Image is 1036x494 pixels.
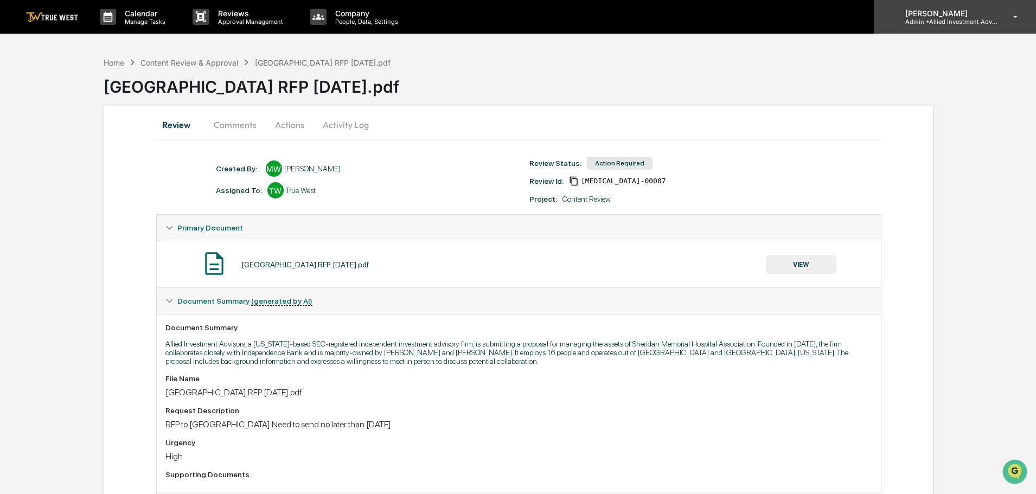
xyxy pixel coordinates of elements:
[96,147,118,156] span: [DATE]
[11,23,197,40] p: How can we help?
[562,195,611,203] div: Content Review
[165,323,872,332] div: Document Summary
[34,177,88,185] span: [PERSON_NAME]
[22,222,70,233] span: Preclearance
[90,177,94,185] span: •
[11,120,73,129] div: Past conversations
[140,58,238,67] div: Content Review & Approval
[22,242,68,253] span: Data Lookup
[266,161,282,177] div: MW
[108,269,131,277] span: Pylon
[284,164,341,173] div: [PERSON_NAME]
[265,112,314,138] button: Actions
[104,68,1036,97] div: [GEOGRAPHIC_DATA] RFP [DATE].pdf
[529,195,557,203] div: Project:
[7,238,73,258] a: 🔎Data Lookup
[209,18,289,25] p: Approval Management
[11,166,28,184] img: Tammy Steffen
[76,268,131,277] a: Powered byPylon
[209,9,289,18] p: Reviews
[327,9,404,18] p: Company
[168,118,197,131] button: See all
[11,223,20,232] div: 🖐️
[11,137,28,155] img: Tammy Steffen
[267,182,284,198] div: TW
[766,255,836,274] button: VIEW
[96,177,118,185] span: [DATE]
[165,438,872,447] div: Urgency
[116,18,171,25] p: Manage Tasks
[156,112,205,138] button: Review
[165,406,872,415] div: Request Description
[216,164,260,173] div: Created By: ‎ ‎
[11,243,20,252] div: 🔎
[165,374,872,383] div: File Name
[529,177,564,185] div: Review Id:
[165,419,872,429] div: RFP to [GEOGRAPHIC_DATA] Need to send no later than [DATE]
[529,159,581,168] div: Review Status:
[11,83,30,102] img: 1746055101610-c473b297-6a78-478c-a979-82029cc54cd1
[897,9,997,18] p: [PERSON_NAME]
[156,112,881,138] div: secondary tabs example
[49,94,149,102] div: We're available if you need us!
[286,186,316,195] div: True West
[581,177,666,185] span: d7a8e855-db3a-4f33-93ff-83c2bc9967a4
[314,112,378,138] button: Activity Log
[177,297,312,305] span: Document Summary
[165,387,872,397] div: [GEOGRAPHIC_DATA] RFP [DATE].pdf
[157,215,881,241] div: Primary Document
[1001,458,1031,487] iframe: Open customer support
[587,157,653,170] div: Action Required
[327,18,404,25] p: People, Data, Settings
[165,339,872,365] p: Allied Investment Advisors, a [US_STATE]-based SEC-registered independent investment advisory fir...
[116,9,171,18] p: Calendar
[255,58,391,67] div: [GEOGRAPHIC_DATA] RFP [DATE].pdf
[165,451,872,461] div: High
[74,217,139,237] a: 🗄️Attestations
[205,112,265,138] button: Comments
[157,288,881,314] div: Document Summary (generated by AI)
[23,83,42,102] img: 8933085812038_c878075ebb4cc5468115_72.jpg
[184,86,197,99] button: Start new chat
[201,250,228,277] img: Document Icon
[177,223,243,232] span: Primary Document
[49,83,178,94] div: Start new chat
[157,314,881,492] div: Document Summary (generated by AI)
[897,18,997,25] p: Admin • Allied Investment Advisors
[216,186,262,195] div: Assigned To:
[241,260,369,269] div: [GEOGRAPHIC_DATA] RFP [DATE].pdf
[89,222,135,233] span: Attestations
[7,217,74,237] a: 🖐️Preclearance
[104,58,124,67] div: Home
[157,241,881,287] div: Primary Document
[26,12,78,22] img: logo
[90,147,94,156] span: •
[79,223,87,232] div: 🗄️
[165,470,872,479] div: Supporting Documents
[34,147,88,156] span: [PERSON_NAME]
[251,297,312,306] u: (generated by AI)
